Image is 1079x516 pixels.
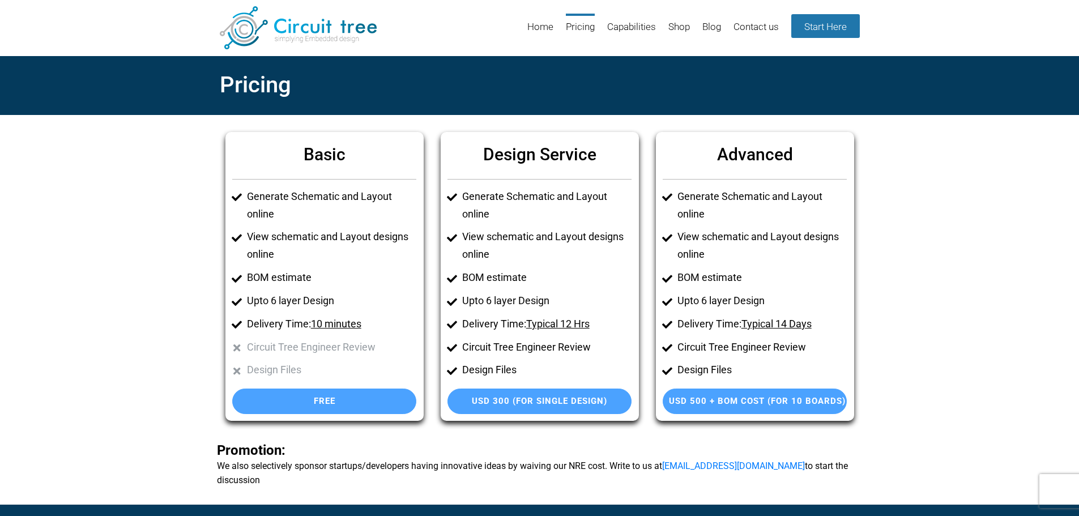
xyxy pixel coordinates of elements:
li: View schematic and Layout designs online [677,228,847,263]
h6: Design Service [447,139,632,170]
a: USD 300 (For single Design) [447,389,632,414]
a: Free [232,389,416,414]
li: Design Files [462,361,632,379]
a: USD 500 + BOM Cost (For 10 Boards) [663,389,847,414]
li: Delivery Time: [247,315,416,333]
a: Start Here [791,14,860,38]
li: Circuit Tree Engineer Review [462,339,632,356]
a: Pricing [566,14,595,50]
li: Delivery Time: [677,315,847,333]
a: Capabilities [607,14,656,50]
u: Typical 12 Hrs [526,318,590,330]
a: Contact us [733,14,779,50]
li: Design Files [677,361,847,379]
li: Generate Schematic and Layout online [462,188,632,223]
li: Circuit Tree Engineer Review [247,339,416,356]
a: Shop [668,14,690,50]
li: Delivery Time: [462,315,632,333]
h2: Pricing [220,66,860,105]
li: Generate Schematic and Layout online [677,188,847,223]
li: Upto 6 layer Design [677,292,847,310]
li: BOM estimate [677,269,847,287]
h6: Basic [232,139,416,170]
li: Upto 6 layer Design [462,292,632,310]
b: We also selectively sponsor startups/developers having innovative ideas by waiving our NRE cost. ... [217,443,863,487]
li: Design Files [247,361,416,379]
li: Upto 6 layer Design [247,292,416,310]
li: BOM estimate [462,269,632,287]
li: Circuit Tree Engineer Review [677,339,847,356]
li: BOM estimate [247,269,416,287]
span: Promotion: [217,442,285,458]
a: Blog [702,14,721,50]
u: Typical 14 Days [741,318,812,330]
u: 10 minutes [311,318,361,330]
li: Generate Schematic and Layout online [247,188,416,223]
img: Circuit Tree [220,6,377,49]
a: [EMAIL_ADDRESS][DOMAIN_NAME] [662,460,805,471]
li: View schematic and Layout designs online [462,228,632,263]
h6: Advanced [663,139,847,170]
a: Home [527,14,553,50]
li: View schematic and Layout designs online [247,228,416,263]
